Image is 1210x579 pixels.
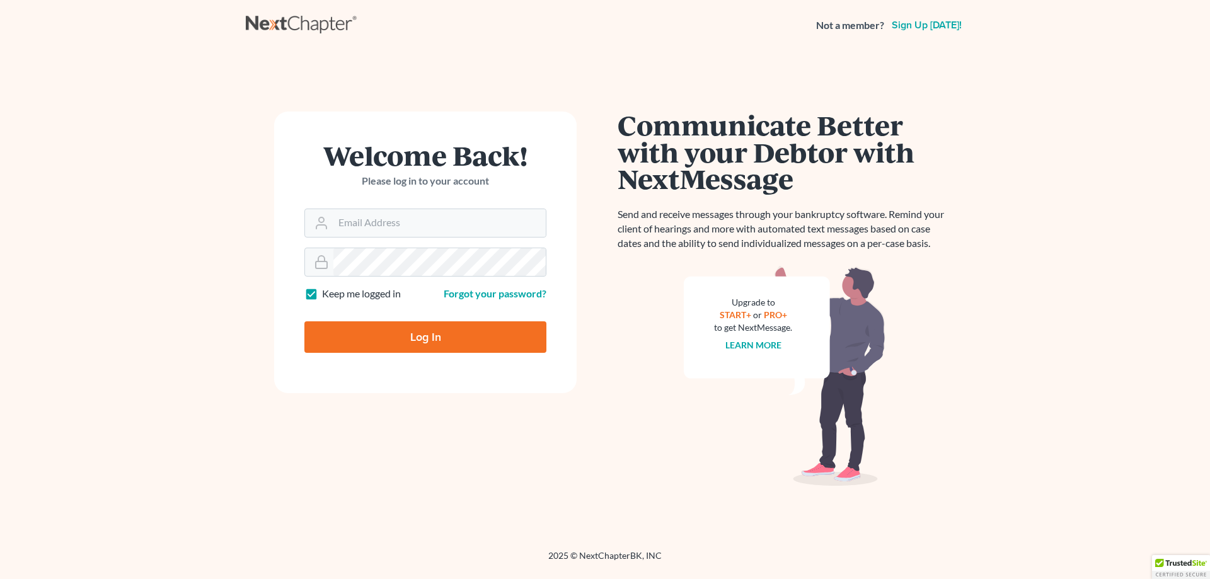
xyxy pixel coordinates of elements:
[304,142,546,169] h1: Welcome Back!
[720,309,751,320] a: START+
[725,340,781,350] a: Learn more
[889,20,964,30] a: Sign up [DATE]!
[618,207,952,251] p: Send and receive messages through your bankruptcy software. Remind your client of hearings and mo...
[304,174,546,188] p: Please log in to your account
[764,309,787,320] a: PRO+
[322,287,401,301] label: Keep me logged in
[304,321,546,353] input: Log In
[714,296,792,309] div: Upgrade to
[816,18,884,33] strong: Not a member?
[444,287,546,299] a: Forgot your password?
[1152,555,1210,579] div: TrustedSite Certified
[684,266,885,486] img: nextmessage_bg-59042aed3d76b12b5cd301f8e5b87938c9018125f34e5fa2b7a6b67550977c72.svg
[753,309,762,320] span: or
[246,549,964,572] div: 2025 © NextChapterBK, INC
[714,321,792,334] div: to get NextMessage.
[618,112,952,192] h1: Communicate Better with your Debtor with NextMessage
[333,209,546,237] input: Email Address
